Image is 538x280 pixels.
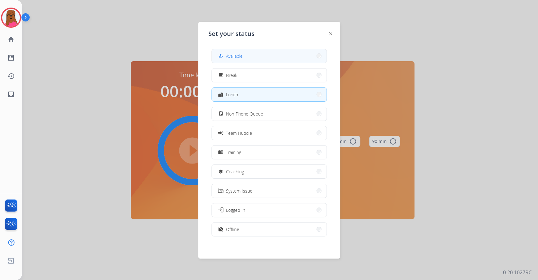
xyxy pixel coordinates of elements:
[212,88,327,101] button: Lunch
[218,92,223,97] mat-icon: fastfood
[226,53,243,59] span: Available
[2,9,20,27] img: avatar
[212,223,327,236] button: Offline
[212,184,327,198] button: System Issue
[218,188,223,194] mat-icon: phonelink_off
[217,130,223,136] mat-icon: campaign
[503,269,532,276] p: 0.20.1027RC
[226,149,241,156] span: Training
[212,126,327,140] button: Team Huddle
[212,203,327,217] button: Logged In
[212,49,327,63] button: Available
[226,188,252,194] span: System Issue
[217,207,223,213] mat-icon: login
[218,53,223,59] mat-icon: how_to_reg
[212,107,327,121] button: Non-Phone Queue
[7,36,15,43] mat-icon: home
[329,32,332,35] img: close-button
[226,207,245,213] span: Logged In
[218,73,223,78] mat-icon: free_breakfast
[7,72,15,80] mat-icon: history
[218,169,223,174] mat-icon: school
[212,69,327,82] button: Break
[7,91,15,98] mat-icon: inbox
[218,227,223,232] mat-icon: work_off
[218,111,223,116] mat-icon: assignment
[226,168,244,175] span: Coaching
[226,110,263,117] span: Non-Phone Queue
[226,130,252,136] span: Team Huddle
[212,165,327,178] button: Coaching
[7,54,15,62] mat-icon: list_alt
[212,146,327,159] button: Training
[226,72,237,79] span: Break
[226,226,239,233] span: Offline
[226,91,238,98] span: Lunch
[208,29,255,38] span: Set your status
[218,150,223,155] mat-icon: menu_book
